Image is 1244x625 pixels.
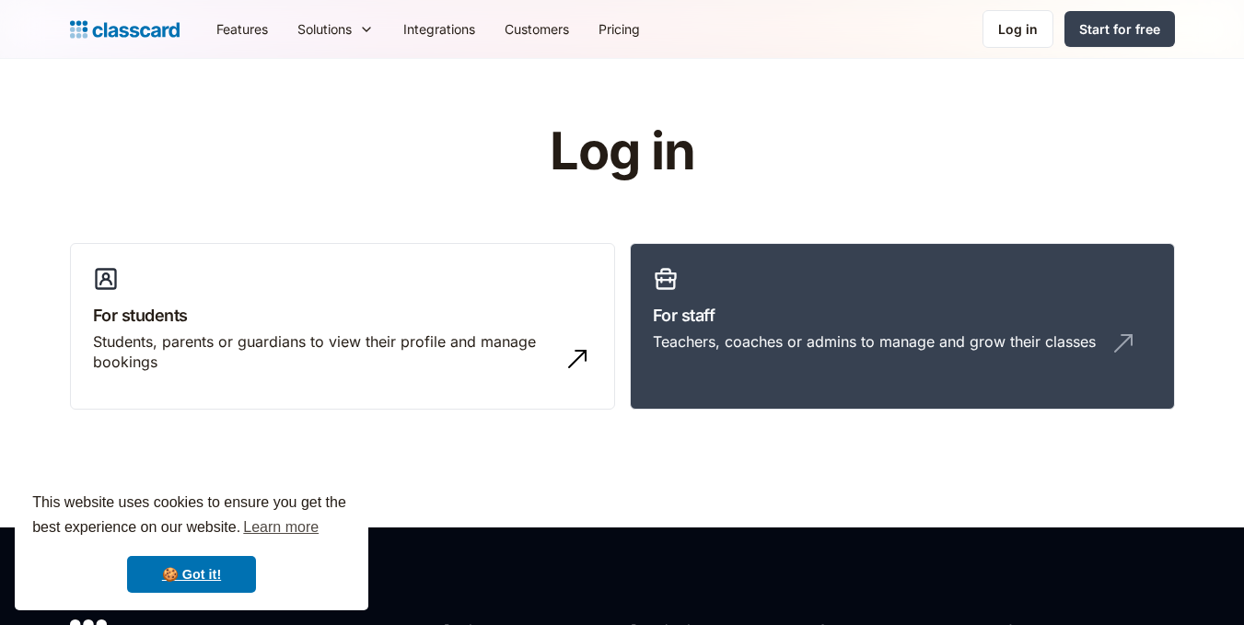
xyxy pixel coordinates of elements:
a: Features [202,8,283,50]
h1: Log in [330,123,914,180]
a: For studentsStudents, parents or guardians to view their profile and manage bookings [70,243,615,411]
h3: For students [93,303,592,328]
div: Teachers, coaches or admins to manage and grow their classes [653,331,1096,352]
div: cookieconsent [15,474,368,610]
a: dismiss cookie message [127,556,256,593]
div: Solutions [283,8,389,50]
span: This website uses cookies to ensure you get the best experience on our website. [32,492,351,541]
div: Students, parents or guardians to view their profile and manage bookings [93,331,555,373]
a: Integrations [389,8,490,50]
a: Customers [490,8,584,50]
div: Log in [998,19,1038,39]
a: Start for free [1064,11,1175,47]
div: Solutions [297,19,352,39]
a: For staffTeachers, coaches or admins to manage and grow their classes [630,243,1175,411]
a: learn more about cookies [240,514,321,541]
a: Log in [982,10,1053,48]
a: Logo [70,17,180,42]
h3: For staff [653,303,1152,328]
div: Start for free [1079,19,1160,39]
a: Pricing [584,8,655,50]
